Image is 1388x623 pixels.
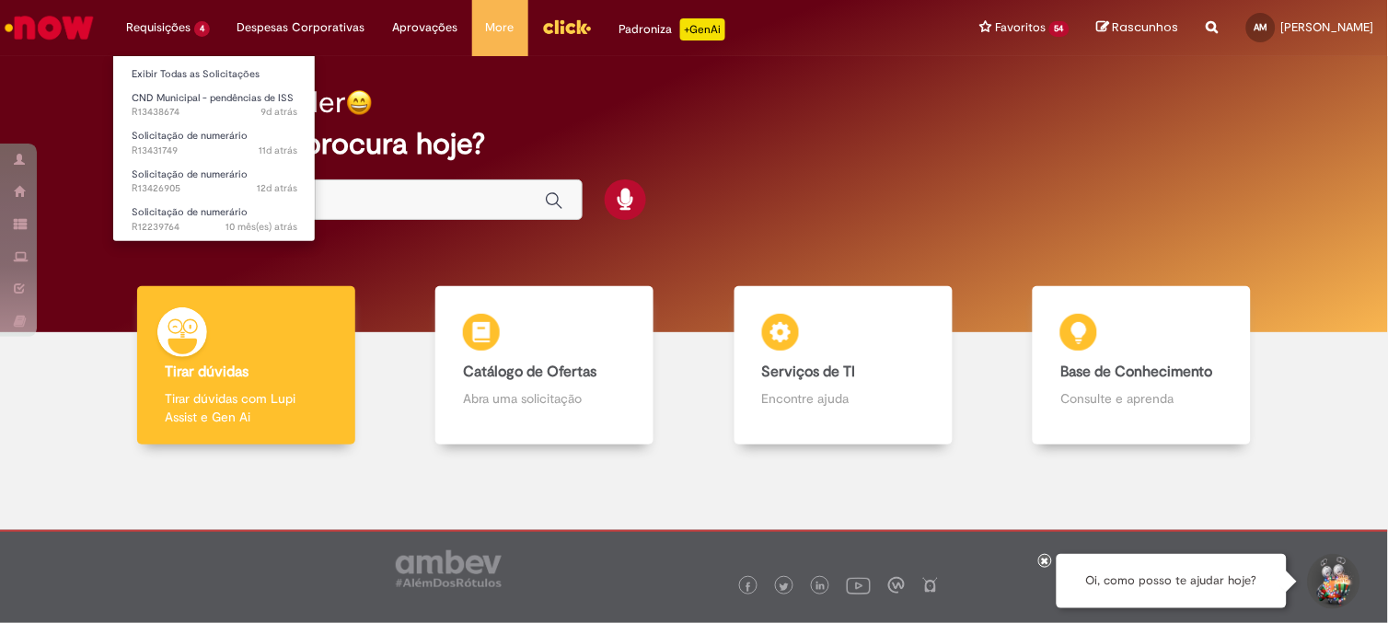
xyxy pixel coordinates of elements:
[744,583,753,592] img: logo_footer_facebook.png
[1049,21,1070,37] span: 54
[113,202,316,237] a: Aberto R12239764 : Solicitação de numerário
[113,126,316,160] a: Aberto R13431749 : Solicitação de numerário
[112,55,316,242] ul: Requisições
[113,64,316,85] a: Exibir Todas as Solicitações
[396,286,695,445] a: Catálogo de Ofertas Abra uma solicitação
[113,88,316,122] a: Aberto R13438674 : CND Municipal - pendências de ISS
[888,577,905,594] img: logo_footer_workplace.png
[226,220,297,234] time: 07/11/2024 11:22:52
[132,220,297,235] span: R12239764
[780,583,789,592] img: logo_footer_twitter.png
[97,286,396,445] a: Tirar dúvidas Tirar dúvidas com Lupi Assist e Gen Ai
[138,128,1250,160] h2: O que você procura hoje?
[816,582,826,593] img: logo_footer_linkedin.png
[1057,554,1287,608] div: Oi, como posso te ajudar hoje?
[396,550,502,587] img: logo_footer_ambev_rotulo_gray.png
[1255,21,1268,33] span: AM
[165,389,328,426] p: Tirar dúvidas com Lupi Assist e Gen Ai
[132,144,297,158] span: R13431749
[132,205,248,219] span: Solicitação de numerário
[132,167,248,181] span: Solicitação de numerário
[619,18,725,40] div: Padroniza
[762,363,856,381] b: Serviços de TI
[463,389,626,408] p: Abra uma solicitação
[463,363,596,381] b: Catálogo de Ofertas
[259,144,297,157] span: 11d atrás
[680,18,725,40] p: +GenAi
[257,181,297,195] time: 19/08/2025 08:43:43
[165,363,249,381] b: Tirar dúvidas
[126,18,191,37] span: Requisições
[259,144,297,157] time: 20/08/2025 10:59:05
[346,89,373,116] img: happy-face.png
[260,105,297,119] time: 22/08/2025 09:26:50
[132,91,294,105] span: CND Municipal - pendências de ISS
[113,165,316,199] a: Aberto R13426905 : Solicitação de numerário
[393,18,458,37] span: Aprovações
[194,21,210,37] span: 4
[1097,19,1179,37] a: Rascunhos
[762,389,925,408] p: Encontre ajuda
[694,286,993,445] a: Serviços de TI Encontre ajuda
[2,9,97,46] img: ServiceNow
[260,105,297,119] span: 9d atrás
[237,18,365,37] span: Despesas Corporativas
[132,105,297,120] span: R13438674
[1305,554,1360,609] button: Iniciar Conversa de Suporte
[132,181,297,196] span: R13426905
[1281,19,1374,35] span: [PERSON_NAME]
[486,18,515,37] span: More
[132,129,248,143] span: Solicitação de numerário
[257,181,297,195] span: 12d atrás
[922,577,939,594] img: logo_footer_naosei.png
[993,286,1292,445] a: Base de Conhecimento Consulte e aprenda
[1060,389,1223,408] p: Consulte e aprenda
[847,573,871,597] img: logo_footer_youtube.png
[542,13,592,40] img: click_logo_yellow_360x200.png
[995,18,1046,37] span: Favoritos
[1113,18,1179,36] span: Rascunhos
[226,220,297,234] span: 10 mês(es) atrás
[1060,363,1212,381] b: Base de Conhecimento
